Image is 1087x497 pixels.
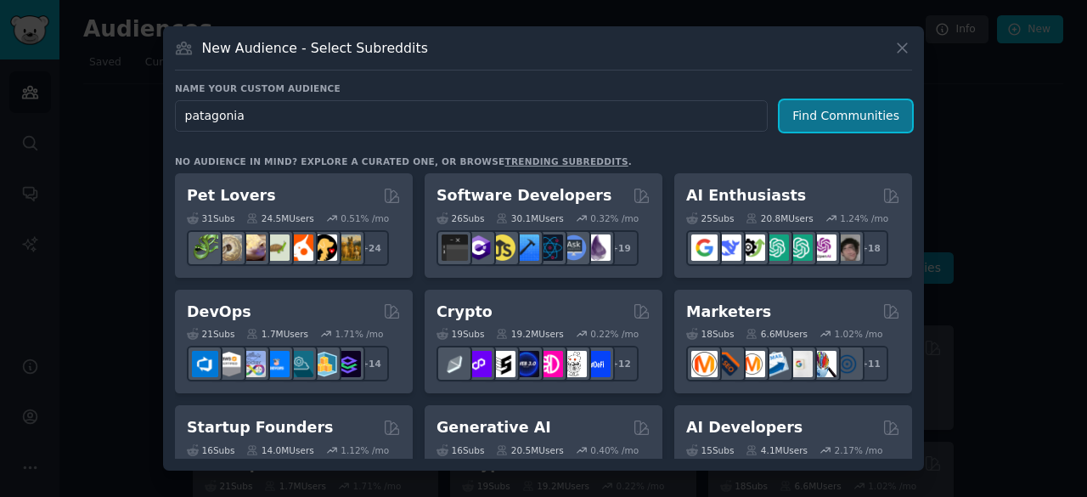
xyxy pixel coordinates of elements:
[239,351,266,377] img: Docker_DevOps
[853,230,888,266] div: + 18
[691,234,718,261] img: GoogleGeminiAI
[489,351,515,377] img: ethstaker
[187,328,234,340] div: 21 Sub s
[442,234,468,261] img: software
[465,351,492,377] img: 0xPolygon
[436,444,484,456] div: 16 Sub s
[239,234,266,261] img: leopardgeckos
[584,234,611,261] img: elixir
[686,417,803,438] h2: AI Developers
[686,328,734,340] div: 18 Sub s
[603,346,639,381] div: + 12
[496,444,563,456] div: 20.5M Users
[715,234,741,261] img: DeepSeek
[835,328,883,340] div: 1.02 % /mo
[175,155,632,167] div: No audience in mind? Explore a curated one, or browse .
[810,234,836,261] img: OpenAIDev
[187,212,234,224] div: 31 Sub s
[853,346,888,381] div: + 11
[786,351,813,377] img: googleads
[216,351,242,377] img: AWS_Certified_Experts
[335,328,384,340] div: 1.71 % /mo
[739,234,765,261] img: AItoolsCatalog
[263,234,290,261] img: turtle
[513,234,539,261] img: iOSProgramming
[590,212,639,224] div: 0.32 % /mo
[834,234,860,261] img: ArtificalIntelligence
[686,185,806,206] h2: AI Enthusiasts
[465,234,492,261] img: csharp
[780,100,912,132] button: Find Communities
[216,234,242,261] img: ballpython
[175,82,912,94] h3: Name your custom audience
[436,302,493,323] h2: Crypto
[691,351,718,377] img: content_marketing
[187,185,276,206] h2: Pet Lovers
[763,351,789,377] img: Emailmarketing
[353,230,389,266] div: + 24
[187,444,234,456] div: 16 Sub s
[335,351,361,377] img: PlatformEngineers
[287,234,313,261] img: cockatiel
[746,444,808,456] div: 4.1M Users
[513,351,539,377] img: web3
[341,212,389,224] div: 0.51 % /mo
[504,156,628,167] a: trending subreddits
[335,234,361,261] img: dogbreed
[537,351,563,377] img: defiblockchain
[496,212,563,224] div: 30.1M Users
[341,444,389,456] div: 1.12 % /mo
[590,328,639,340] div: 0.22 % /mo
[584,351,611,377] img: defi_
[603,230,639,266] div: + 19
[246,212,313,224] div: 24.5M Users
[763,234,789,261] img: chatgpt_promptDesign
[436,417,551,438] h2: Generative AI
[442,351,468,377] img: ethfinance
[263,351,290,377] img: DevOpsLinks
[353,346,389,381] div: + 14
[192,234,218,261] img: herpetology
[187,417,333,438] h2: Startup Founders
[560,234,587,261] img: AskComputerScience
[175,100,768,132] input: Pick a short name, like "Digital Marketers" or "Movie-Goers"
[739,351,765,377] img: AskMarketing
[246,444,313,456] div: 14.0M Users
[686,212,734,224] div: 25 Sub s
[686,302,771,323] h2: Marketers
[810,351,836,377] img: MarketingResearch
[246,328,308,340] div: 1.7M Users
[192,351,218,377] img: azuredevops
[715,351,741,377] img: bigseo
[840,212,888,224] div: 1.24 % /mo
[834,351,860,377] img: OnlineMarketing
[311,351,337,377] img: aws_cdk
[686,444,734,456] div: 15 Sub s
[202,39,428,57] h3: New Audience - Select Subreddits
[560,351,587,377] img: CryptoNews
[590,444,639,456] div: 0.40 % /mo
[496,328,563,340] div: 19.2M Users
[489,234,515,261] img: learnjavascript
[537,234,563,261] img: reactnative
[436,185,611,206] h2: Software Developers
[436,328,484,340] div: 19 Sub s
[835,444,883,456] div: 2.17 % /mo
[746,212,813,224] div: 20.8M Users
[187,302,251,323] h2: DevOps
[786,234,813,261] img: chatgpt_prompts_
[746,328,808,340] div: 6.6M Users
[436,212,484,224] div: 26 Sub s
[287,351,313,377] img: platformengineering
[311,234,337,261] img: PetAdvice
